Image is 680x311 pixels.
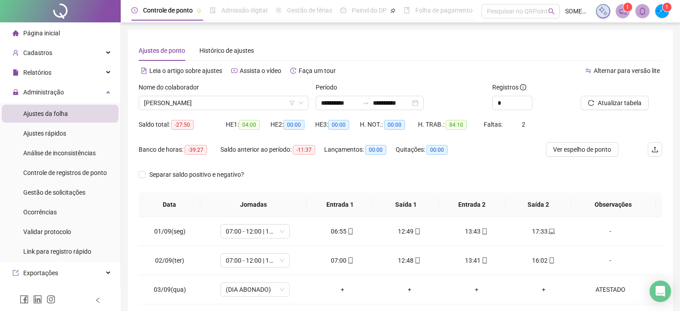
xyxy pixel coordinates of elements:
span: 01/09(seg) [154,228,186,235]
span: 1 [665,4,668,10]
button: Atualizar tabela [581,96,649,110]
span: mobile [414,228,421,234]
div: 16:02 [517,256,570,265]
span: Separar saldo positivo e negativo? [146,170,248,179]
label: Nome do colaborador [139,82,205,92]
span: home [13,30,19,36]
th: Observações [571,192,655,217]
span: Ajustes da folha [23,110,68,117]
span: lock [13,89,19,95]
div: H. NOT.: [360,119,418,130]
div: HE 2: [270,119,315,130]
span: Ocorrências [23,209,57,216]
span: sun [275,7,282,13]
span: 04:00 [239,120,260,130]
div: Saldo anterior ao período: [220,145,324,155]
div: ATESTADO [584,285,637,294]
label: Período [316,82,343,92]
span: 00:00 [283,120,304,130]
span: pushpin [390,8,396,13]
button: Ver espelho de ponto [546,142,618,157]
span: Relatórios [23,69,51,76]
span: file [13,69,19,76]
img: 50881 [655,4,669,18]
span: 07:00 - 12:00 | 13:00 - 16:00 [226,225,284,238]
div: + [450,285,503,294]
span: 00:00 [365,145,386,155]
span: export [13,270,19,276]
span: youtube [231,68,237,74]
span: search [548,8,555,15]
th: Entrada 1 [307,192,373,217]
span: laptop [548,228,555,234]
span: -27:50 [171,120,194,130]
span: Alternar para versão lite [594,67,660,74]
span: Administração [23,89,64,96]
span: file-text [141,68,147,74]
div: 12:48 [383,256,436,265]
span: 02/09(ter) [155,257,184,264]
img: sparkle-icon.fc2bf0ac1784a2077858766a79e2daf3.svg [598,6,608,16]
span: 2 [522,121,525,128]
div: Banco de horas: [139,145,220,155]
span: Exportações [23,269,58,277]
div: + [517,285,570,294]
sup: 1 [623,3,632,12]
div: H. TRAB.: [418,119,483,130]
span: Cadastros [23,49,52,56]
div: Saldo total: [139,119,226,130]
span: Observações [579,200,648,209]
span: file-done [210,7,216,13]
span: Controle de ponto [143,7,193,14]
span: 00:00 [427,145,448,155]
div: Quitações: [396,145,461,155]
div: Lançamentos: [324,145,396,155]
span: Gestão de férias [287,7,332,14]
div: - [584,226,637,236]
div: - [584,256,637,265]
span: swap [585,68,591,74]
span: Folha de pagamento [415,7,473,14]
div: 17:33 [517,226,570,236]
th: Saída 1 [373,192,439,217]
div: 13:43 [450,226,503,236]
span: reload [588,100,594,106]
div: + [316,285,369,294]
div: 07:00 [316,256,369,265]
span: -11:37 [293,145,315,155]
span: Gestão de solicitações [23,189,85,196]
span: Controle de registros de ponto [23,169,107,176]
span: Análise de inconsistências [23,149,96,157]
span: Validar protocolo [23,228,71,235]
span: upload [651,146,659,153]
th: Data [139,192,200,217]
span: 00:00 [328,120,349,130]
span: down [298,100,304,106]
span: filter [289,100,295,106]
span: -39:27 [185,145,207,155]
span: 07:00 - 12:00 | 13:00 - 16:00 [226,254,284,267]
span: mobile [346,257,354,264]
sup: Atualize o seu contato no menu Meus Dados [663,3,672,12]
span: pushpin [196,8,202,13]
span: Faltas: [484,121,504,128]
span: mobile [346,228,354,234]
span: history [290,68,296,74]
span: Atualizar tabela [598,98,642,108]
span: 84:10 [446,120,467,130]
span: mobile [548,257,555,264]
span: to [362,99,369,107]
div: 06:55 [316,226,369,236]
span: bell [638,7,646,15]
th: Saída 2 [505,192,571,217]
span: Integrações [23,289,56,296]
span: clock-circle [131,7,138,13]
span: linkedin [33,295,42,304]
div: 13:41 [450,256,503,265]
span: notification [619,7,627,15]
div: + [383,285,436,294]
span: facebook [20,295,29,304]
div: HE 1: [226,119,270,130]
span: Faça um tour [299,67,336,74]
span: Ajustes rápidos [23,130,66,137]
